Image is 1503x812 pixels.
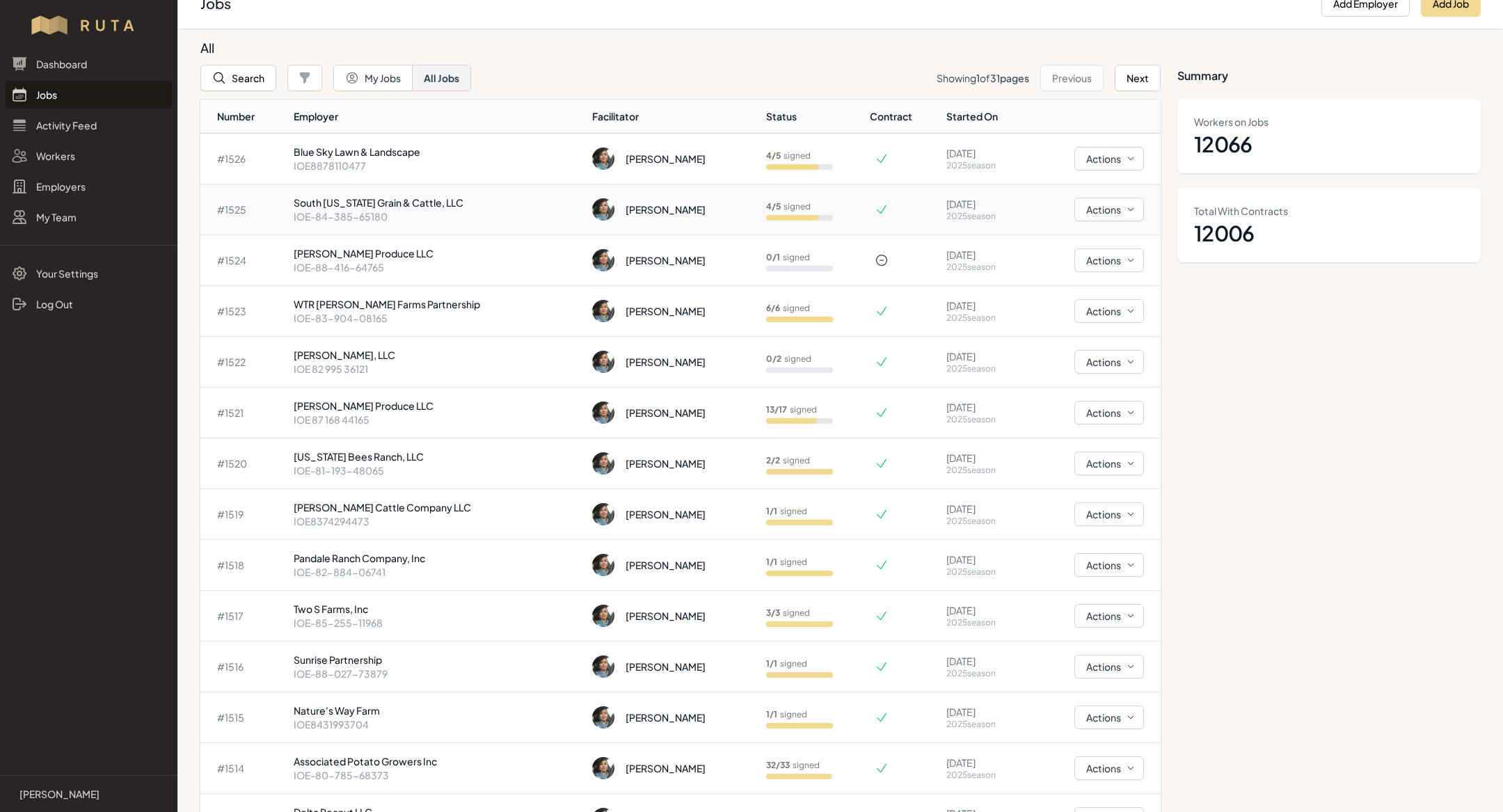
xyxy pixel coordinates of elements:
[766,709,807,720] p: signed
[200,40,1150,56] h3: All
[1115,65,1161,91] button: Next
[294,362,581,376] p: IOE 82 995 36121
[946,197,1023,211] p: [DATE]
[200,489,288,540] td: # 1519
[946,566,1023,578] p: 2025 season
[294,514,581,528] p: IOE8374294473
[946,719,1023,730] p: 2025 season
[412,65,471,91] button: All Jobs
[626,507,706,521] div: [PERSON_NAME]
[1074,553,1144,577] button: Actions
[626,406,706,420] div: [PERSON_NAME]
[294,413,581,427] p: IOE 87 168 44165
[766,150,781,161] b: 4 / 5
[766,760,820,771] p: signed
[946,400,1023,414] p: [DATE]
[946,298,1023,312] p: [DATE]
[200,65,276,91] button: Search
[294,565,581,579] p: IOE-82-884-06741
[294,209,581,223] p: IOE-84-385-65180
[200,692,288,743] td: # 1515
[294,159,581,173] p: IOE8878110477
[1074,350,1144,374] button: Actions
[946,363,1023,374] p: 2025 season
[946,668,1023,679] p: 2025 season
[19,787,100,801] p: [PERSON_NAME]
[946,414,1023,425] p: 2025 season
[766,607,780,618] b: 3 / 3
[946,312,1023,324] p: 2025 season
[766,404,787,415] b: 13 / 17
[976,72,980,84] span: 1
[946,248,1023,262] p: [DATE]
[1074,248,1144,272] button: Actions
[200,337,288,388] td: # 1522
[946,465,1023,476] p: 2025 season
[294,260,581,274] p: IOE-88-416-64765
[6,203,172,231] a: My Team
[1194,221,1464,246] dd: 12006
[200,235,288,286] td: # 1524
[11,787,166,801] a: [PERSON_NAME]
[946,160,1023,171] p: 2025 season
[766,303,810,314] p: signed
[766,150,811,161] p: signed
[294,348,581,362] p: [PERSON_NAME], LLC
[200,438,288,489] td: # 1520
[766,709,777,719] b: 1 / 1
[1074,655,1144,678] button: Actions
[990,72,1029,84] span: 31 pages
[946,552,1023,566] p: [DATE]
[294,297,581,311] p: WTR [PERSON_NAME] Farms Partnership
[294,246,581,260] p: [PERSON_NAME] Produce LLC
[766,658,807,669] p: signed
[766,658,777,669] b: 1 / 1
[937,71,1029,85] p: Showing of
[294,500,581,514] p: [PERSON_NAME] Cattle Company LLC
[200,743,288,794] td: # 1514
[6,81,172,109] a: Jobs
[294,311,581,325] p: IOE-83-904-08165
[200,99,288,134] th: Number
[333,65,413,91] button: My Jobs
[766,353,781,364] b: 0 / 2
[294,551,581,565] p: Pandale Ranch Company, Inc
[766,201,811,212] p: signed
[766,557,777,567] b: 1 / 1
[587,99,761,134] th: Facilitator
[200,388,288,438] td: # 1521
[626,355,706,369] div: [PERSON_NAME]
[626,710,706,724] div: [PERSON_NAME]
[294,703,581,717] p: Nature's Way Farm
[946,603,1023,617] p: [DATE]
[1074,198,1144,221] button: Actions
[946,705,1023,719] p: [DATE]
[294,399,581,413] p: [PERSON_NAME] Produce LLC
[941,99,1028,134] th: Started On
[626,761,706,775] div: [PERSON_NAME]
[294,667,581,680] p: IOE-88-027-73879
[200,540,288,591] td: # 1518
[6,111,172,139] a: Activity Feed
[294,463,581,477] p: IOE-81-193-48065
[946,262,1023,273] p: 2025 season
[1194,132,1464,157] dd: 12066
[766,455,780,465] b: 2 / 2
[288,99,587,134] th: Employer
[766,506,807,517] p: signed
[1074,756,1144,780] button: Actions
[766,353,811,365] p: signed
[626,456,706,470] div: [PERSON_NAME]
[946,617,1023,628] p: 2025 season
[294,653,581,667] p: Sunrise Partnership
[626,660,706,674] div: [PERSON_NAME]
[294,768,581,782] p: IOE-80-785-68373
[1074,452,1144,475] button: Actions
[1074,299,1144,323] button: Actions
[1074,147,1144,170] button: Actions
[1194,115,1464,129] dt: Workers on Jobs
[1194,204,1464,218] dt: Total With Contracts
[1177,40,1481,84] h3: Summary
[200,134,288,184] td: # 1526
[294,449,581,463] p: [US_STATE] Bees Ranch, LLC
